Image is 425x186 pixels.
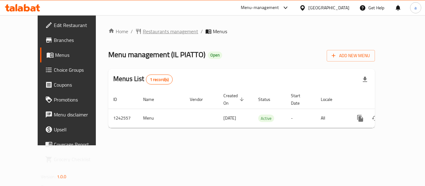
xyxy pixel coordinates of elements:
[213,28,227,35] span: Menus
[40,48,109,62] a: Menus
[108,90,418,128] table: enhanced table
[258,115,274,122] span: Active
[316,109,348,128] td: All
[54,126,104,133] span: Upsell
[208,52,222,59] div: Open
[108,48,205,61] span: Menu management ( IL PIATTO )
[54,111,104,118] span: Menu disclaimer
[321,96,340,103] span: Locale
[40,77,109,92] a: Coupons
[113,74,173,84] h2: Menus List
[40,92,109,107] a: Promotions
[348,90,418,109] th: Actions
[223,114,236,122] span: [DATE]
[332,52,370,60] span: Add New Menu
[108,28,375,35] nav: breadcrumb
[41,173,56,181] span: Version:
[108,28,128,35] a: Home
[190,96,211,103] span: Vendor
[40,107,109,122] a: Menu disclaimer
[223,92,246,107] span: Created On
[357,72,372,87] div: Export file
[40,62,109,77] a: Choice Groups
[54,81,104,88] span: Coupons
[54,36,104,44] span: Branches
[241,4,279,11] div: Menu-management
[54,66,104,74] span: Choice Groups
[201,28,203,35] li: /
[135,28,198,35] a: Restaurants management
[108,109,138,128] td: 1242557
[40,33,109,48] a: Branches
[258,96,278,103] span: Status
[54,141,104,148] span: Coverage Report
[353,111,368,126] button: more
[40,122,109,137] a: Upsell
[208,52,222,58] span: Open
[146,77,173,83] span: 1 record(s)
[40,137,109,152] a: Coverage Report
[327,50,375,61] button: Add New Menu
[143,96,162,103] span: Name
[308,4,349,11] div: [GEOGRAPHIC_DATA]
[414,4,417,11] span: a
[57,173,67,181] span: 1.0.0
[113,96,125,103] span: ID
[138,109,185,128] td: Menu
[286,109,316,128] td: -
[40,18,109,33] a: Edit Restaurant
[291,92,308,107] span: Start Date
[55,51,104,59] span: Menus
[54,21,104,29] span: Edit Restaurant
[143,28,198,35] span: Restaurants management
[131,28,133,35] li: /
[368,111,383,126] button: Change Status
[54,156,104,163] span: Grocery Checklist
[40,152,109,167] a: Grocery Checklist
[54,96,104,103] span: Promotions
